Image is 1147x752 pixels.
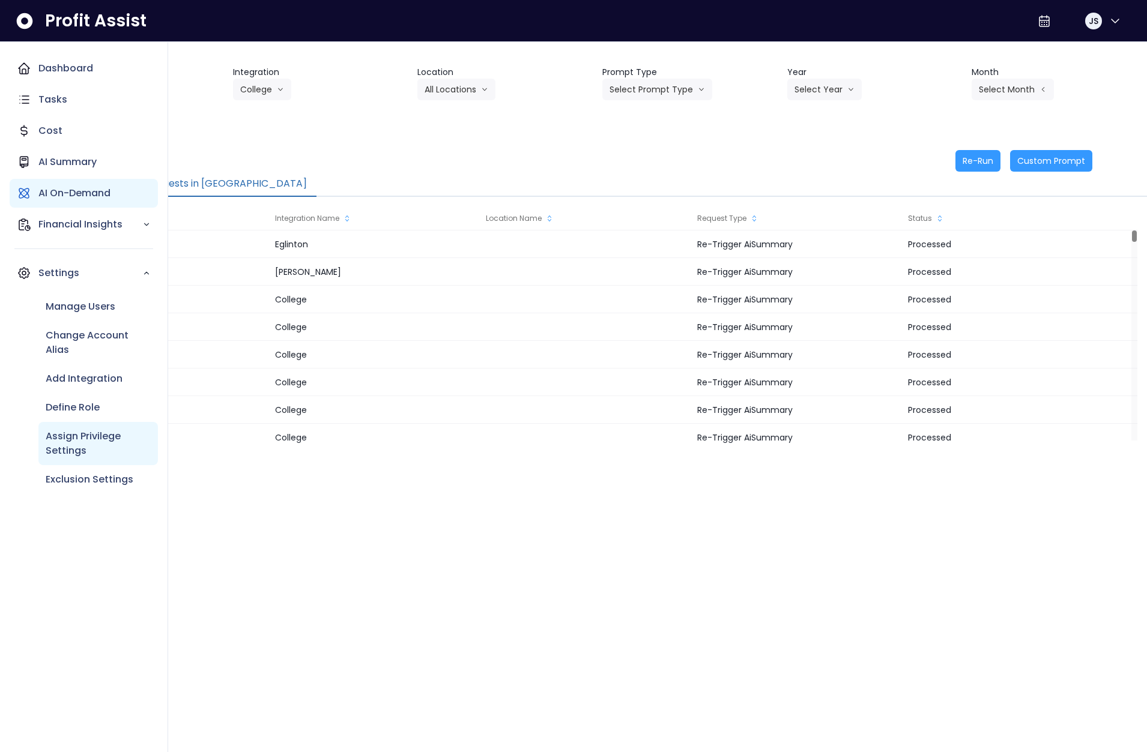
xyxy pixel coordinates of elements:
[136,172,316,197] button: Requests in [GEOGRAPHIC_DATA]
[972,79,1054,100] button: Select Montharrow left line
[38,217,142,232] p: Financial Insights
[691,341,902,368] div: Re-Trigger AiSummary
[269,396,480,424] div: College
[691,313,902,341] div: Re-Trigger AiSummary
[38,186,110,200] p: AI On-Demand
[787,79,862,100] button: Select Yeararrow down line
[847,83,855,95] svg: arrow down line
[45,10,147,32] span: Profit Assist
[602,79,712,100] button: Select Prompt Typearrow down line
[269,258,480,286] div: [PERSON_NAME]
[417,79,495,100] button: All Locationsarrow down line
[902,206,1113,230] div: Status
[902,424,1113,451] div: Processed
[902,313,1113,341] div: Processed
[691,396,902,424] div: Re-Trigger AiSummary
[269,206,480,230] div: Integration Name
[480,206,691,230] div: Location Name
[1040,83,1047,95] svg: arrow left line
[38,92,67,107] p: Tasks
[38,266,142,280] p: Settings
[269,368,480,396] div: College
[277,83,284,95] svg: arrow down line
[1010,150,1092,172] button: Custom Prompt
[691,368,902,396] div: Re-Trigger AiSummary
[902,258,1113,286] div: Processed
[46,429,151,458] p: Assign Privilege Settings
[698,83,705,95] svg: arrow down line
[972,66,1147,79] header: Month
[46,400,100,415] p: Define Role
[902,286,1113,313] div: Processed
[233,66,408,79] header: Integration
[417,66,593,79] header: Location
[46,299,115,314] p: Manage Users
[691,286,902,313] div: Re-Trigger AiSummary
[46,328,151,357] p: Change Account Alias
[902,341,1113,368] div: Processed
[38,124,62,138] p: Cost
[38,155,97,169] p: AI Summary
[233,79,291,100] button: Collegearrow down line
[955,150,1000,172] button: Re-Run
[691,258,902,286] div: Re-Trigger AiSummary
[691,424,902,451] div: Re-Trigger AiSummary
[269,286,480,313] div: College
[38,61,93,76] p: Dashboard
[269,341,480,368] div: College
[602,66,778,79] header: Prompt Type
[691,206,902,230] div: Request Type
[902,230,1113,258] div: Processed
[269,230,480,258] div: Eglinton
[269,313,480,341] div: College
[902,396,1113,424] div: Processed
[902,368,1113,396] div: Processed
[787,66,963,79] header: Year
[1089,15,1098,27] span: JS
[46,371,123,386] p: Add Integration
[46,472,133,487] p: Exclusion Settings
[269,424,480,451] div: College
[481,83,488,95] svg: arrow down line
[691,230,902,258] div: Re-Trigger AiSummary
